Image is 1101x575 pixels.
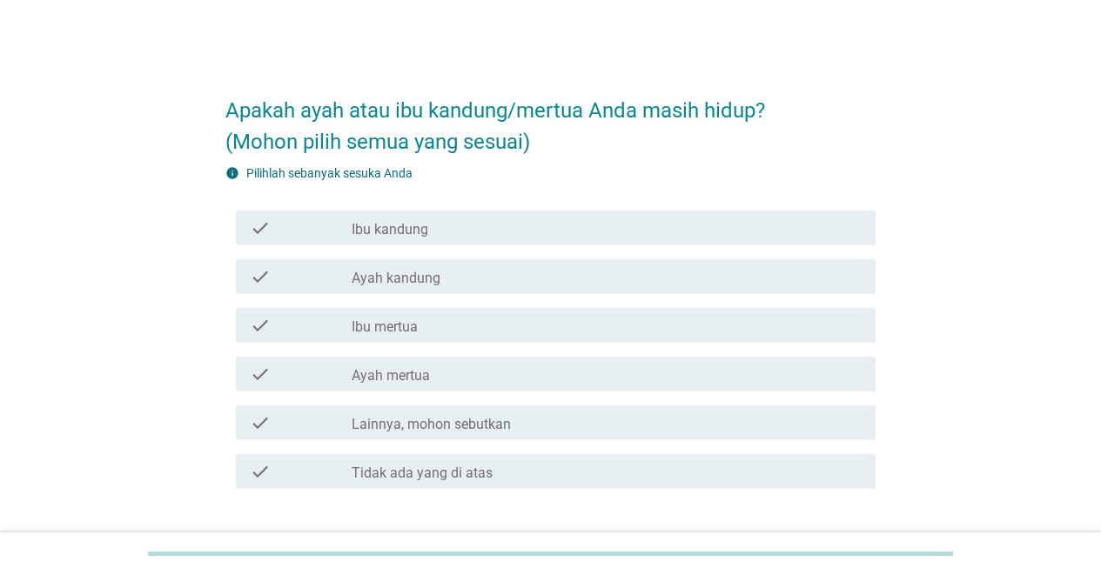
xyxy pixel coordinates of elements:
[246,166,413,180] label: Pilihlah sebanyak sesuka Anda
[352,221,428,238] label: Ibu kandung
[352,416,511,433] label: Lainnya, mohon sebutkan
[352,367,430,384] label: Ayah mertua
[250,217,271,238] i: check
[250,364,271,384] i: check
[352,465,493,482] label: Tidak ada yang di atas
[352,318,418,336] label: Ibu mertua
[225,166,239,180] i: info
[250,461,271,482] i: check
[250,412,271,433] i: check
[352,270,440,287] label: Ayah kandung
[250,266,271,287] i: check
[250,315,271,336] i: check
[225,77,876,157] h2: Apakah ayah atau ibu kandung/mertua Anda masih hidup? (Mohon pilih semua yang sesuai)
